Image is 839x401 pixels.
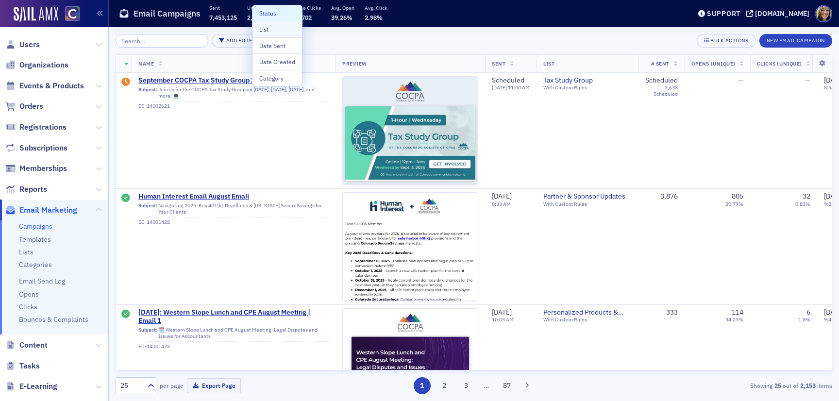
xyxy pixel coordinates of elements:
span: Events & Products [19,81,84,91]
div: Draft [121,78,130,87]
span: Subject: [138,86,157,99]
div: Category [259,74,295,83]
a: Registrations [5,122,67,133]
a: Orders [5,101,43,112]
span: Content [19,340,48,351]
span: Tasks [19,361,40,371]
span: Sent [492,60,505,67]
span: Subject: [138,327,157,339]
span: List [543,60,554,67]
div: Date Created [259,57,295,66]
a: View Homepage [58,6,80,23]
div: Navigating 2025: Key 401(k) Deadlines & [US_STATE] SecureSavings for Your Clients [138,202,329,217]
a: Content [5,340,48,351]
button: Category [252,70,302,86]
p: Unique Opens [247,4,279,11]
span: [DATE] [492,84,508,91]
img: SailAMX [14,7,58,22]
div: With Custom Rules [543,84,632,91]
a: Tasks [5,361,40,371]
a: Lists [19,248,34,256]
a: Events & Products [5,81,84,91]
a: E-Learning [5,381,57,392]
span: — [805,76,810,84]
div: Support [707,9,740,18]
button: Bulk Actions [697,34,755,48]
a: September COCPA Tax Study Group 2 [138,76,329,85]
span: Clicks (Unique) [757,60,802,67]
div: 1.8% [798,317,810,323]
button: New Email Campaign [759,34,832,48]
span: Name [138,60,154,67]
a: Templates [19,235,51,244]
span: Email Marketing [19,205,77,216]
time: 10:03 AM [492,316,514,323]
span: # Sent [651,60,670,67]
time: 8:33 AM [492,200,511,207]
a: Organizations [5,60,68,70]
span: Profile [815,5,832,22]
img: SailAMX [65,6,80,21]
div: Sent [121,194,130,203]
label: per page [160,381,184,390]
div: Showing out of items [600,381,832,390]
a: Tax Study Group [543,76,632,85]
div: Scheduled [645,76,678,85]
button: [DOMAIN_NAME] [746,10,813,17]
span: [DATE] [492,192,512,200]
span: 2,772,584 [247,14,275,21]
a: Opens [19,290,39,299]
div: 6 [806,308,810,317]
span: Organizations [19,60,68,70]
span: 11:00 AM [508,84,530,91]
a: Email Send Log [19,277,65,285]
span: Reports [19,184,47,195]
span: Users [19,39,40,50]
div: EC-14001423 [138,344,329,350]
a: Campaigns [19,222,52,231]
span: 2.98% [365,14,383,21]
p: Avg. Open [331,4,354,11]
div: Date Sent [259,41,295,50]
div: 3,638 Scheduled [645,84,678,97]
span: Memberships [19,163,67,174]
a: Categories [19,260,52,269]
a: [DATE]: Western Slope Lunch and CPE August Meeting | Email 1 [138,308,329,325]
div: Scheduled [492,76,530,85]
span: Preview [342,60,367,67]
div: 114 [732,308,743,317]
div: 🗓️ Western Slope Lunch and CPE August Meeting: Legal Disputes and Issues for Accountants [138,327,329,342]
a: Email Marketing [5,205,77,216]
span: Orders [19,101,43,112]
a: Users [5,39,40,50]
span: Subject: [138,202,157,215]
button: 1 [414,377,431,394]
a: Memberships [5,163,67,174]
div: 805 [732,192,743,201]
span: — [738,76,743,84]
span: Opens (Unique) [691,60,735,67]
div: Bulk Actions [710,38,748,43]
a: Human Interest Email August Email [138,192,329,201]
p: Avg. Click [365,4,387,11]
div: 32 [803,192,810,201]
a: Reports [5,184,47,195]
div: [DOMAIN_NAME] [755,9,809,18]
div: 20.77% [725,200,743,207]
strong: 2,153 [798,381,817,390]
div: Status [259,9,295,17]
span: Personalized Products & Events [543,308,632,317]
div: List [259,25,295,33]
button: 87 [499,377,516,394]
span: [DATE] [492,308,512,317]
span: 7,453,125 [209,14,237,21]
p: Sent [209,4,237,11]
div: With Custom Rules [543,200,632,207]
a: Partner & Sponsor Updates [543,192,632,201]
